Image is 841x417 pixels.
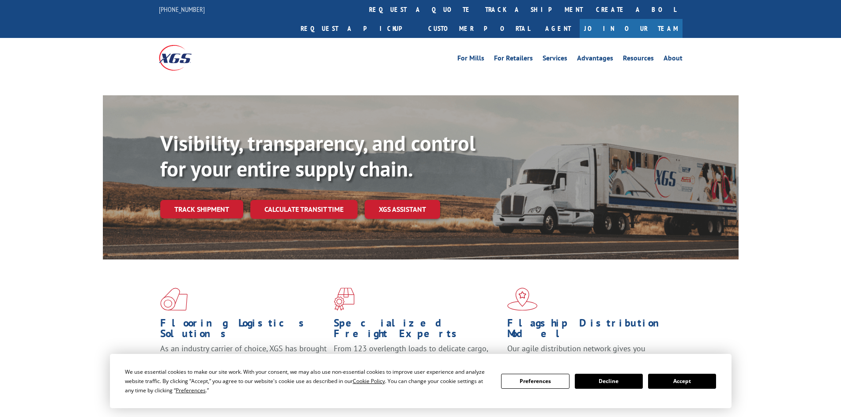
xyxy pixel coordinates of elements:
a: For Mills [457,55,484,64]
b: Visibility, transparency, and control for your entire supply chain. [160,129,475,182]
img: xgs-icon-total-supply-chain-intelligence-red [160,288,188,311]
span: Our agile distribution network gives you nationwide inventory management on demand. [507,343,670,364]
a: Resources [623,55,654,64]
a: [PHONE_NUMBER] [159,5,205,14]
button: Preferences [501,374,569,389]
img: xgs-icon-focused-on-flooring-red [334,288,355,311]
button: Decline [575,374,643,389]
h1: Specialized Freight Experts [334,318,501,343]
a: Request a pickup [294,19,422,38]
a: Track shipment [160,200,243,218]
span: Cookie Policy [353,377,385,385]
a: XGS ASSISTANT [365,200,440,219]
a: Advantages [577,55,613,64]
a: For Retailers [494,55,533,64]
a: Customer Portal [422,19,536,38]
div: Cookie Consent Prompt [110,354,732,408]
span: As an industry carrier of choice, XGS has brought innovation and dedication to flooring logistics... [160,343,327,375]
span: Preferences [176,387,206,394]
a: Agent [536,19,580,38]
p: From 123 overlength loads to delicate cargo, our experienced staff knows the best way to move you... [334,343,501,383]
a: Calculate transit time [250,200,358,219]
button: Accept [648,374,716,389]
img: xgs-icon-flagship-distribution-model-red [507,288,538,311]
a: Join Our Team [580,19,683,38]
a: About [664,55,683,64]
a: Services [543,55,567,64]
div: We use essential cookies to make our site work. With your consent, we may also use non-essential ... [125,367,490,395]
h1: Flooring Logistics Solutions [160,318,327,343]
h1: Flagship Distribution Model [507,318,674,343]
